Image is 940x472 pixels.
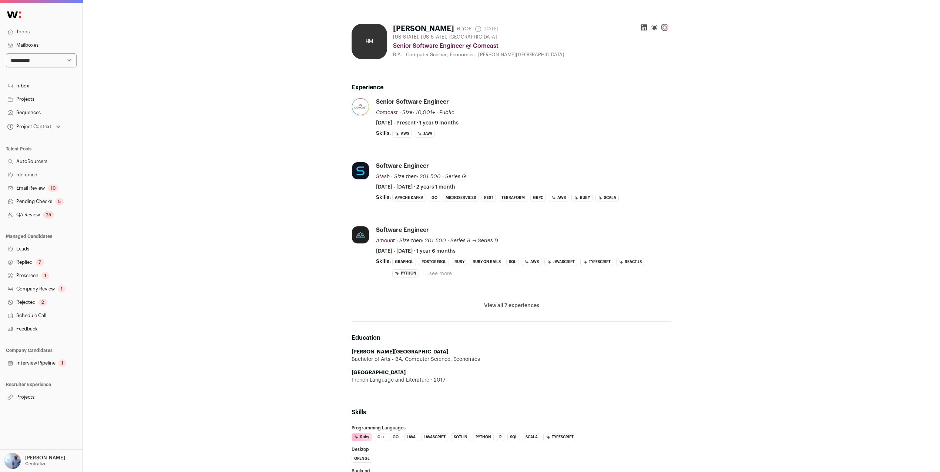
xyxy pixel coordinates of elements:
[616,258,644,266] li: React.js
[507,433,520,441] li: SQL
[595,194,619,202] li: Scala
[352,226,369,243] img: 44e841d90e6775093b72af059a6f6e37021964882057b8d0eee7ff8caf09d92c.jpg
[352,447,671,452] h3: Desktop
[376,110,398,115] span: Comcast
[43,211,54,219] div: 25
[352,349,448,355] strong: [PERSON_NAME][GEOGRAPHIC_DATA]
[376,226,429,234] div: Software Engineer
[470,258,503,266] li: Ruby on Rails
[481,194,496,202] li: REST
[580,258,613,266] li: TypeScript
[549,194,568,202] li: AWS
[58,285,66,293] div: 1
[484,302,539,309] button: View all 7 experiences
[55,198,64,205] div: 5
[436,109,438,116] span: ·
[6,122,62,132] button: Open dropdown
[473,433,494,441] li: Python
[391,174,441,179] span: · Size then: 201-500
[419,258,449,266] li: PostgreSQL
[392,258,416,266] li: GraphQL
[452,258,467,266] li: Ruby
[36,259,44,266] div: 7
[376,238,395,243] span: Amount
[352,426,671,430] h3: Programming Languages
[429,194,440,202] li: Go
[6,124,51,130] div: Project Context
[421,433,448,441] li: JavaScript
[376,98,449,106] div: Senior Software Engineer
[544,258,577,266] li: JavaScript
[451,433,470,441] li: Kotlin
[506,258,519,266] li: SQL
[352,83,671,92] h2: Experience
[415,130,435,138] li: Java
[352,356,671,363] div: Bachelor of Arts - BA, Computer Science, Economics
[457,25,471,33] div: 6 YOE
[352,376,671,384] div: French Language and Literature
[392,130,412,138] li: AWS
[523,433,540,441] li: Scala
[399,110,435,115] span: · Size: 10,001+
[352,408,671,417] h2: Skills
[543,433,576,441] li: TypeScript
[445,174,466,179] span: Series G
[497,433,504,441] li: R
[443,194,479,202] li: Microservices
[3,453,67,469] button: Open dropdown
[499,194,527,202] li: Terraform
[352,455,372,463] li: OpenGL
[439,110,454,115] span: Public
[352,433,372,441] li: Ruby
[425,270,452,277] button: ...see more
[376,183,455,191] span: [DATE] - [DATE] · 2 years 1 month
[41,272,49,279] div: 1
[25,461,47,467] p: Centralize
[429,376,445,384] span: 2017
[393,24,454,34] h1: [PERSON_NAME]
[376,162,429,170] div: Software Engineer
[392,194,426,202] li: Apache Kafka
[530,194,546,202] li: gRPC
[4,453,21,469] img: 97332-medium_jpg
[352,333,671,342] h2: Education
[390,433,401,441] li: Go
[404,433,418,441] li: Java
[352,24,387,59] div: HM
[442,173,444,180] span: ·
[38,299,47,306] div: 2
[450,238,498,243] span: Series B → Series D
[396,238,446,243] span: · Size then: 201-500
[393,52,671,58] div: B.A. - Computer Science, Economics - [PERSON_NAME][GEOGRAPHIC_DATA]
[571,194,592,202] li: Ruby
[3,7,25,22] img: Wellfound
[376,258,391,265] span: Skills:
[393,41,671,50] div: Senior Software Engineer @ Comcast
[474,25,498,33] span: [DATE]
[352,98,369,115] img: 2b6aeab970b3189099869cc1ddbd97e67b7c05e38648a67bb7757ac982c53954.jpg
[447,237,449,245] span: ·
[376,130,391,137] span: Skills:
[352,162,369,179] img: b79587b53ec025d32cc03b8277c4aa6b258860b36cfc54aaa58f71c5940cbed0.jpg
[58,359,66,367] div: 1
[352,370,406,375] strong: [GEOGRAPHIC_DATA]
[392,269,419,277] li: Python
[375,433,387,441] li: C++
[376,174,390,179] span: Stash
[393,34,497,40] span: [US_STATE], [US_STATE], [GEOGRAPHIC_DATA]
[48,185,58,192] div: 10
[376,247,456,255] span: [DATE] - [DATE] · 1 year 6 months
[376,194,391,201] span: Skills:
[522,258,541,266] li: AWS
[376,119,459,127] span: [DATE] - Present · 1 year 9 months
[25,455,65,461] p: [PERSON_NAME]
